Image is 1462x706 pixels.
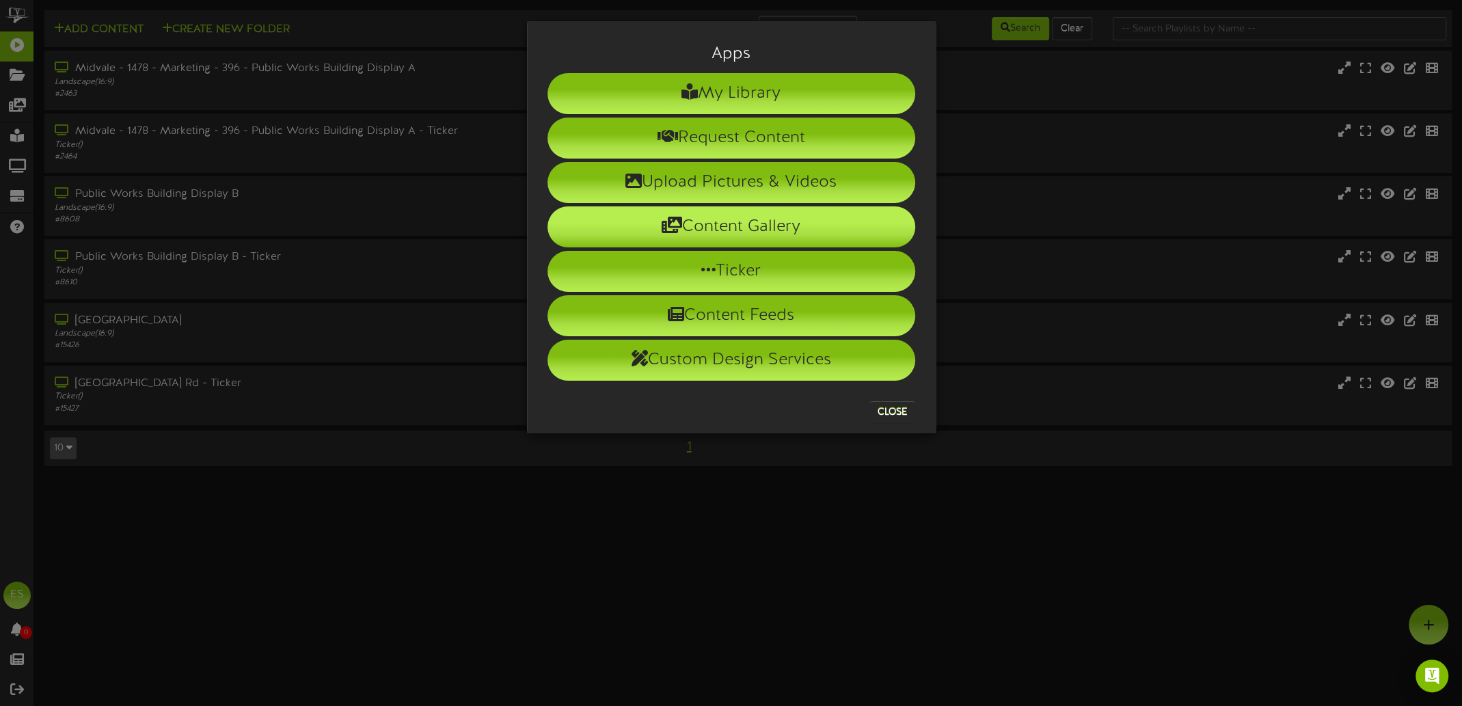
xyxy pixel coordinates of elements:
[547,295,915,336] li: Content Feeds
[547,118,915,159] li: Request Content
[547,340,915,381] li: Custom Design Services
[547,45,915,63] h3: Apps
[547,162,915,203] li: Upload Pictures & Videos
[1416,660,1448,692] div: Open Intercom Messenger
[547,206,915,247] li: Content Gallery
[547,73,915,114] li: My Library
[869,401,915,423] button: Close
[547,251,915,292] li: Ticker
